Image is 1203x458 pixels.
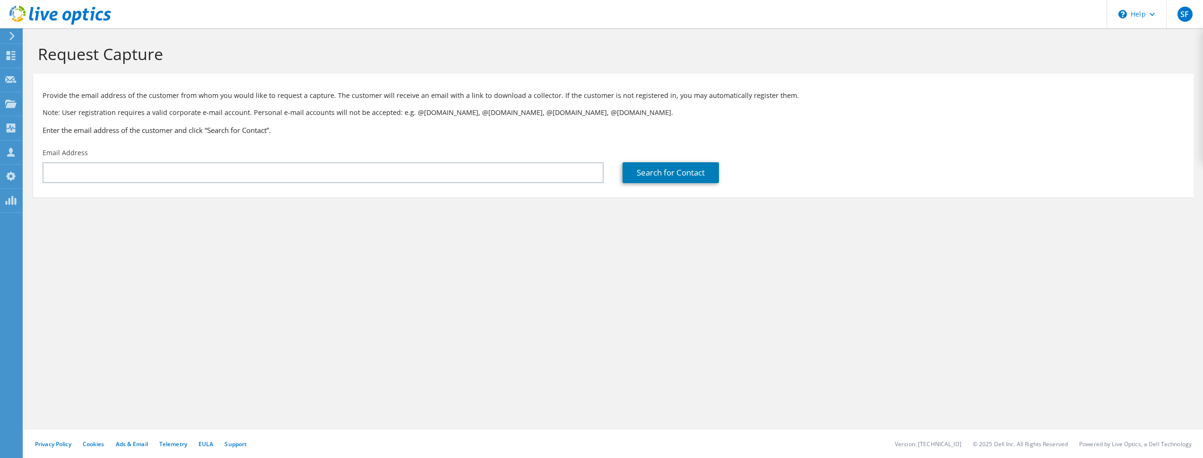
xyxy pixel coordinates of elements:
[43,90,1184,101] p: Provide the email address of the customer from whom you would like to request a capture. The cust...
[199,440,213,448] a: EULA
[973,440,1068,448] li: © 2025 Dell Inc. All Rights Reserved
[43,107,1184,118] p: Note: User registration requires a valid corporate e-mail account. Personal e-mail accounts will ...
[116,440,148,448] a: Ads & Email
[43,148,88,158] label: Email Address
[1118,10,1127,18] svg: \n
[38,44,1184,64] h1: Request Capture
[83,440,104,448] a: Cookies
[1079,440,1192,448] li: Powered by Live Optics, a Dell Technology
[1177,7,1193,22] span: SF
[895,440,961,448] li: Version: [TECHNICAL_ID]
[225,440,247,448] a: Support
[35,440,71,448] a: Privacy Policy
[623,162,719,183] a: Search for Contact
[159,440,187,448] a: Telemetry
[43,125,1184,135] h3: Enter the email address of the customer and click “Search for Contact”.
